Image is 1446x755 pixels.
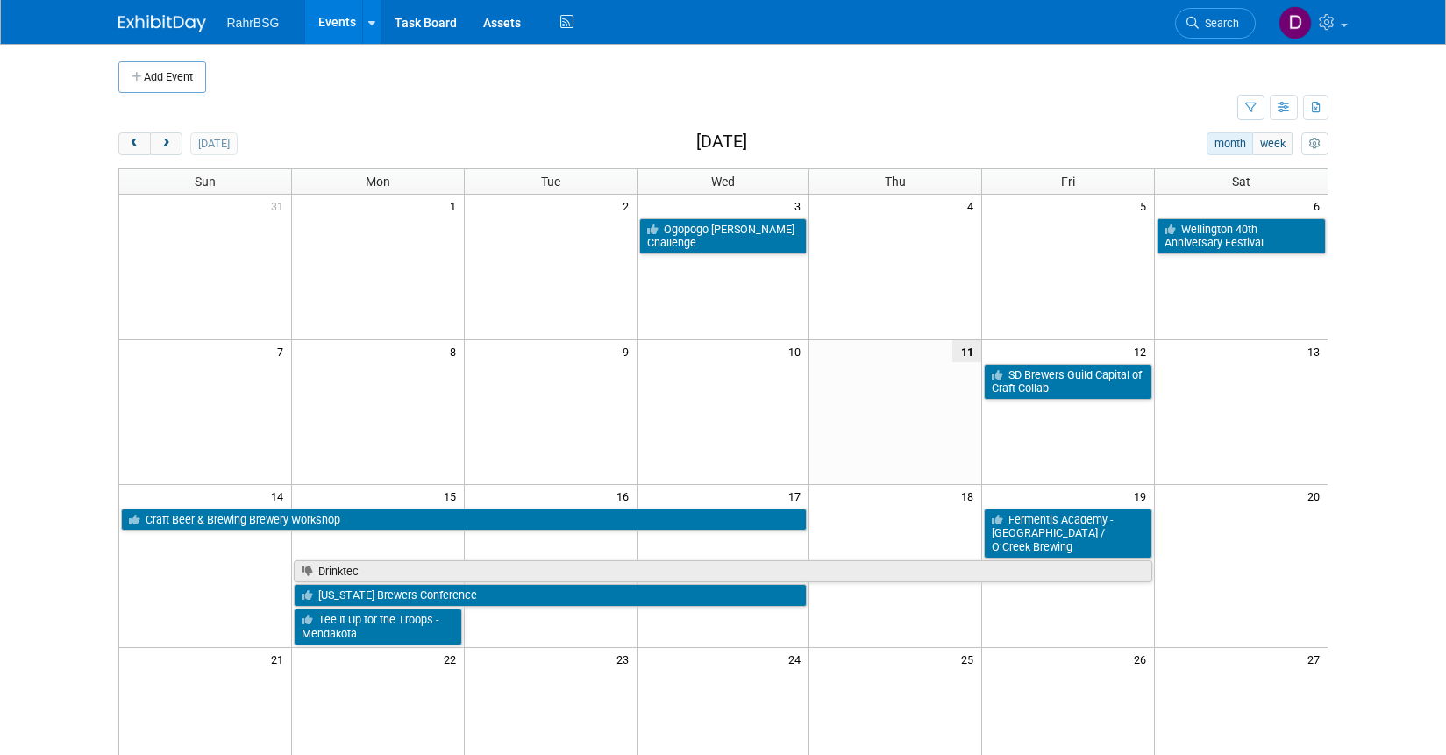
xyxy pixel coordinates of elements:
[787,648,808,670] span: 24
[1312,195,1328,217] span: 6
[1306,648,1328,670] span: 27
[787,340,808,362] span: 10
[1306,340,1328,362] span: 13
[269,195,291,217] span: 31
[448,340,464,362] span: 8
[793,195,808,217] span: 3
[1138,195,1154,217] span: 5
[448,195,464,217] span: 1
[1252,132,1293,155] button: week
[1132,340,1154,362] span: 12
[787,485,808,507] span: 17
[1157,218,1325,254] a: Wellington 40th Anniversary Festival
[275,340,291,362] span: 7
[1232,175,1250,189] span: Sat
[269,648,291,670] span: 21
[696,132,747,152] h2: [DATE]
[621,340,637,362] span: 9
[711,175,735,189] span: Wed
[541,175,560,189] span: Tue
[885,175,906,189] span: Thu
[1207,132,1253,155] button: month
[118,132,151,155] button: prev
[1309,139,1321,150] i: Personalize Calendar
[621,195,637,217] span: 2
[959,648,981,670] span: 25
[1061,175,1075,189] span: Fri
[615,648,637,670] span: 23
[118,15,206,32] img: ExhibitDay
[1132,485,1154,507] span: 19
[984,509,1152,559] a: Fermentis Academy - [GEOGRAPHIC_DATA] / O’Creek Brewing
[1279,6,1312,39] img: Dan Kearney
[639,218,808,254] a: Ogopogo [PERSON_NAME] Challenge
[294,560,1152,583] a: Drinktec
[965,195,981,217] span: 4
[1301,132,1328,155] button: myCustomButton
[150,132,182,155] button: next
[442,648,464,670] span: 22
[118,61,206,93] button: Add Event
[195,175,216,189] span: Sun
[1306,485,1328,507] span: 20
[227,16,280,30] span: RahrBSG
[959,485,981,507] span: 18
[1199,17,1239,30] span: Search
[615,485,637,507] span: 16
[984,364,1152,400] a: SD Brewers Guild Capital of Craft Collab
[366,175,390,189] span: Mon
[442,485,464,507] span: 15
[121,509,808,531] a: Craft Beer & Brewing Brewery Workshop
[190,132,237,155] button: [DATE]
[294,584,808,607] a: [US_STATE] Brewers Conference
[1132,648,1154,670] span: 26
[1175,8,1256,39] a: Search
[294,609,462,645] a: Tee It Up for the Troops - Mendakota
[269,485,291,507] span: 14
[952,340,981,362] span: 11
